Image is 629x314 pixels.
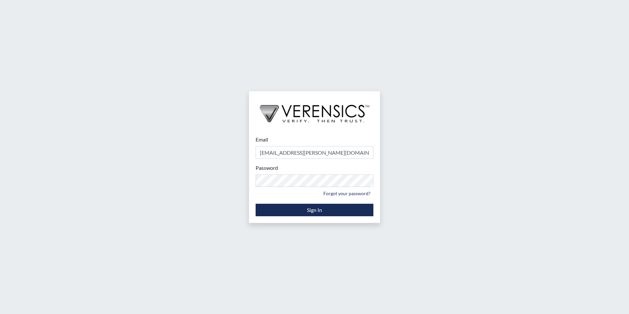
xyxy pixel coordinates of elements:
label: Email [256,136,268,144]
img: logo-wide-black.2aad4157.png [249,91,380,129]
input: Email [256,146,373,159]
button: Sign In [256,204,373,216]
label: Password [256,164,278,172]
a: Forgot your password? [320,188,373,198]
